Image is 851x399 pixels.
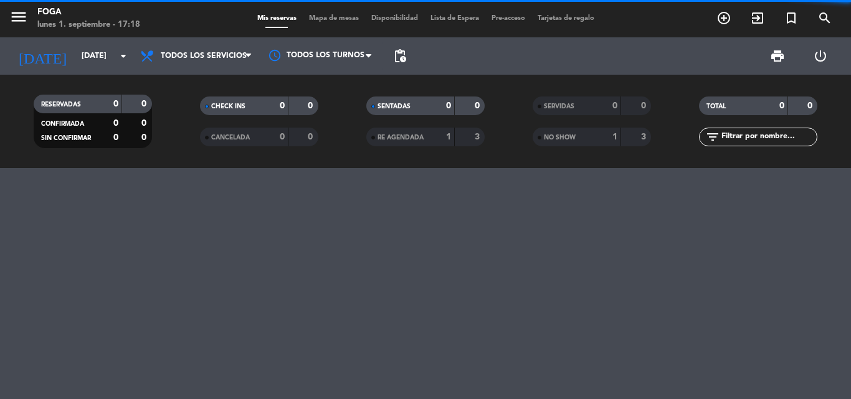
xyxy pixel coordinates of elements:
[37,19,140,31] div: lunes 1. septiembre - 17:18
[113,100,118,108] strong: 0
[612,133,617,141] strong: 1
[807,101,815,110] strong: 0
[113,133,118,142] strong: 0
[641,101,649,110] strong: 0
[799,37,842,75] div: LOG OUT
[813,49,828,63] i: power_settings_new
[308,133,315,141] strong: 0
[544,103,574,110] span: SERVIDAS
[779,101,784,110] strong: 0
[475,101,482,110] strong: 0
[37,6,140,19] div: FOGA
[378,134,424,141] span: RE AGENDADA
[446,133,451,141] strong: 1
[392,49,407,63] span: pending_actions
[280,101,285,110] strong: 0
[706,103,726,110] span: TOTAL
[705,129,720,144] i: filter_list
[9,7,28,31] button: menu
[446,101,451,110] strong: 0
[161,52,247,60] span: Todos los servicios
[612,101,617,110] strong: 0
[308,101,315,110] strong: 0
[750,11,765,26] i: exit_to_app
[41,135,91,141] span: SIN CONFIRMAR
[817,11,832,26] i: search
[378,103,411,110] span: SENTADAS
[251,15,303,22] span: Mis reservas
[716,11,731,26] i: add_circle_outline
[365,15,424,22] span: Disponibilidad
[485,15,531,22] span: Pre-acceso
[41,101,81,108] span: RESERVADAS
[641,133,649,141] strong: 3
[41,121,84,127] span: CONFIRMADA
[113,119,118,128] strong: 0
[141,133,149,142] strong: 0
[141,100,149,108] strong: 0
[770,49,785,63] span: print
[544,134,576,141] span: NO SHOW
[141,119,149,128] strong: 0
[475,133,482,141] strong: 3
[303,15,365,22] span: Mapa de mesas
[424,15,485,22] span: Lista de Espera
[720,130,817,144] input: Filtrar por nombre...
[211,103,245,110] span: CHECK INS
[531,15,601,22] span: Tarjetas de regalo
[9,7,28,26] i: menu
[116,49,131,63] i: arrow_drop_down
[211,134,250,141] span: CANCELADA
[9,42,75,70] i: [DATE]
[280,133,285,141] strong: 0
[784,11,799,26] i: turned_in_not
